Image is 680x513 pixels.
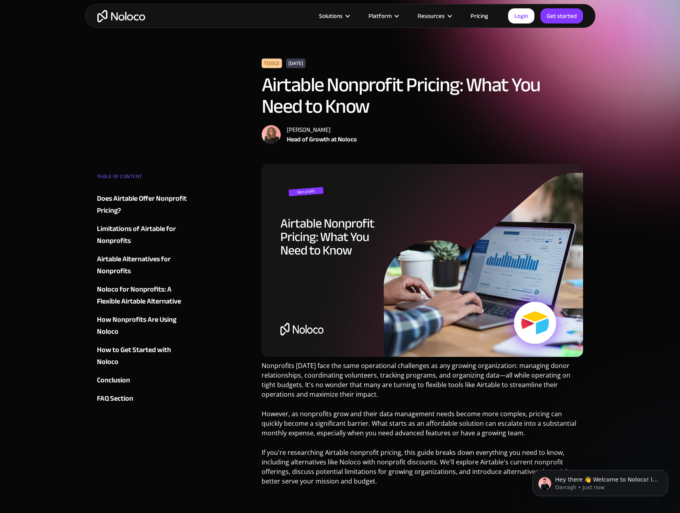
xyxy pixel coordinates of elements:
[461,11,498,21] a: Pricing
[262,448,583,492] p: If you're researching Airtable nonprofit pricing, this guide breaks down everything you need to k...
[97,393,193,405] a: FAQ Section
[408,11,461,21] div: Resources
[97,253,193,277] a: Airtable Alternatives for Nonprofits
[418,11,445,21] div: Resources
[97,170,193,186] div: TABLE OF CONTENT
[97,193,193,217] a: Does Airtable Offer Nonprofit Pricing?
[359,11,408,21] div: Platform
[369,11,392,21] div: Platform
[262,74,583,117] h1: Airtable Nonprofit Pricing: What You Need to Know
[97,393,133,405] div: FAQ Section
[540,8,583,23] a: Get started
[508,8,534,23] a: Login
[262,361,583,405] p: Nonprofits [DATE] face the same operational challenges as any growing organization: managing dono...
[97,10,145,22] a: home
[262,59,282,68] div: Tools
[287,125,357,135] div: [PERSON_NAME]
[97,223,193,247] a: Limitations of Airtable for Nonprofits
[97,374,193,386] a: Conclusion
[319,11,343,21] div: Solutions
[286,59,306,68] div: [DATE]
[309,11,359,21] div: Solutions
[97,284,193,307] a: Noloco for Nonprofits: A Flexible Airtable Alternative
[262,409,583,444] p: However, as nonprofits grow and their data management needs become more complex, pricing can quic...
[97,314,193,338] a: How Nonprofits Are Using Noloco
[97,374,130,386] div: Conclusion
[97,344,193,368] a: How to Get Started with Noloco
[287,135,357,144] div: Head of Growth at Noloco
[520,453,680,509] iframe: Intercom notifications message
